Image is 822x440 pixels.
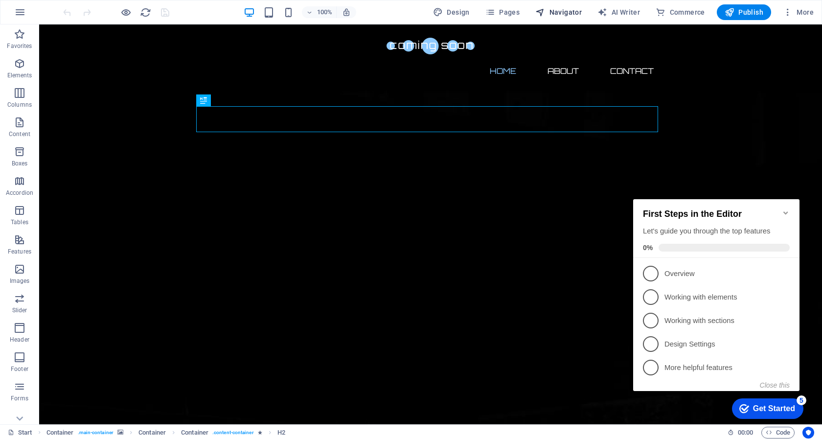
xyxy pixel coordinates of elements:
button: Navigator [531,4,586,20]
button: Pages [481,4,524,20]
span: AI Writer [597,7,640,17]
span: Click to select. Double-click to edit [277,427,285,439]
p: Overview [35,84,153,94]
button: Usercentrics [802,427,814,439]
p: Slider [12,306,27,314]
p: Forms [11,394,28,402]
i: Element contains an animation [258,430,262,435]
div: Minimize checklist [153,24,160,32]
div: 5 [167,210,177,220]
p: Tables [11,218,28,226]
p: Design Settings [35,154,153,164]
p: Footer [11,365,28,373]
span: More [783,7,814,17]
p: More helpful features [35,178,153,188]
button: Code [761,427,795,439]
span: . main-container [78,427,114,439]
h2: First Steps in the Editor [14,24,160,34]
p: Elements [7,71,32,79]
h6: 100% [317,6,332,18]
li: Design Settings [4,147,170,171]
li: Working with sections [4,124,170,147]
span: Pages [485,7,520,17]
p: Working with elements [35,107,153,117]
span: . content-container [212,427,254,439]
span: Click to select. Double-click to edit [46,427,74,439]
p: Accordion [6,189,33,197]
span: Design [433,7,470,17]
button: More [779,4,818,20]
p: Working with sections [35,131,153,141]
span: 00 00 [738,427,753,439]
i: Reload page [140,7,151,18]
span: Commerce [656,7,705,17]
p: Favorites [7,42,32,50]
nav: breadcrumb [46,427,285,439]
p: Content [9,130,30,138]
button: Close this [131,196,160,204]
p: Columns [7,101,32,109]
li: Working with elements [4,100,170,124]
span: : [745,429,746,436]
p: Features [8,248,31,255]
span: Click to select. Double-click to edit [138,427,166,439]
p: Header [10,336,29,344]
div: Let's guide you through the top features [14,41,160,51]
p: Boxes [12,160,28,167]
p: Images [10,277,30,285]
button: Publish [717,4,771,20]
div: Design (Ctrl+Alt+Y) [429,4,474,20]
button: 100% [302,6,337,18]
li: More helpful features [4,171,170,194]
button: Click here to leave preview mode and continue editing [120,6,132,18]
div: Get Started 5 items remaining, 0% complete [103,213,174,234]
h6: Session time [728,427,753,439]
button: AI Writer [594,4,644,20]
span: Publish [725,7,763,17]
div: Get Started [124,219,166,228]
i: This element contains a background [117,430,123,435]
li: Overview [4,77,170,100]
a: Click to cancel selection. Double-click to open Pages [8,427,32,439]
span: Navigator [535,7,582,17]
button: Design [429,4,474,20]
i: On resize automatically adjust zoom level to fit chosen device. [342,8,351,17]
button: Commerce [652,4,709,20]
button: reload [139,6,151,18]
span: Code [766,427,790,439]
span: 0% [14,59,29,67]
span: Click to select. Double-click to edit [181,427,208,439]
